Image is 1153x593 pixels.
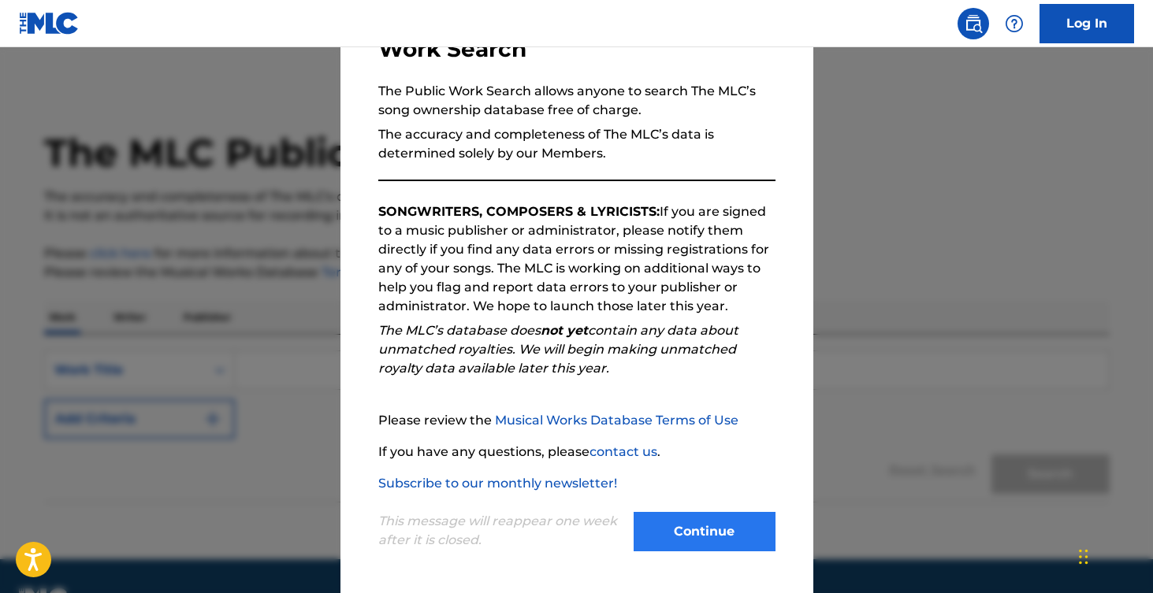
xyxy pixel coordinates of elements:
[1079,533,1088,580] div: Drag
[1040,4,1134,43] a: Log In
[1005,14,1024,33] img: help
[378,82,775,120] p: The Public Work Search allows anyone to search The MLC’s song ownership database free of charge.
[1074,517,1153,593] iframe: Chat Widget
[590,444,657,459] a: contact us
[378,512,624,550] p: This message will reappear one week after it is closed.
[495,413,738,428] a: Musical Works Database Terms of Use
[378,125,775,163] p: The accuracy and completeness of The MLC’s data is determined solely by our Members.
[19,12,80,35] img: MLC Logo
[378,476,617,491] a: Subscribe to our monthly newsletter!
[378,204,660,219] strong: SONGWRITERS, COMPOSERS & LYRICISTS:
[999,8,1030,39] div: Help
[378,202,775,316] p: If you are signed to a music publisher or administrator, please notify them directly if you find ...
[378,323,738,376] em: The MLC’s database does contain any data about unmatched royalties. We will begin making unmatche...
[378,411,775,430] p: Please review the
[634,512,775,551] button: Continue
[378,443,775,461] p: If you have any questions, please .
[541,323,588,338] strong: not yet
[958,8,989,39] a: Public Search
[964,14,983,33] img: search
